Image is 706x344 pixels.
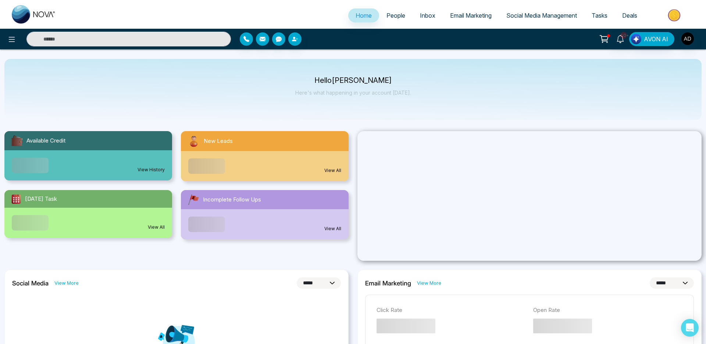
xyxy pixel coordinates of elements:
[187,193,200,206] img: followUps.svg
[203,196,261,204] span: Incomplete Follow Ups
[138,166,165,173] a: View History
[26,137,65,145] span: Available Credit
[450,12,492,19] span: Email Marketing
[176,131,353,181] a: New LeadsView All
[356,12,372,19] span: Home
[12,280,49,287] h2: Social Media
[620,32,627,39] span: 10+
[417,280,441,287] a: View More
[176,190,353,239] a: Incomplete Follow UpsView All
[533,306,682,315] p: Open Rate
[622,12,637,19] span: Deals
[506,12,577,19] span: Social Media Management
[204,137,233,145] span: New Leads
[54,280,79,287] a: View More
[187,134,201,148] img: newLeads.svg
[644,35,668,43] span: AVON AI
[420,12,435,19] span: Inbox
[611,32,629,45] a: 10+
[413,8,443,22] a: Inbox
[631,34,641,44] img: Lead Flow
[379,8,413,22] a: People
[348,8,379,22] a: Home
[615,8,645,22] a: Deals
[377,306,526,315] p: Click Rate
[10,134,24,147] img: availableCredit.svg
[295,77,411,84] p: Hello [PERSON_NAME]
[629,32,674,46] button: AVON AI
[324,225,341,232] a: View All
[25,195,57,203] span: [DATE] Task
[592,12,607,19] span: Tasks
[443,8,499,22] a: Email Marketing
[365,280,411,287] h2: Email Marketing
[584,8,615,22] a: Tasks
[681,319,699,337] div: Open Intercom Messenger
[10,193,22,205] img: todayTask.svg
[648,7,702,24] img: Market-place.gif
[681,32,694,45] img: User Avatar
[12,5,56,24] img: Nova CRM Logo
[148,224,165,231] a: View All
[386,12,405,19] span: People
[324,167,341,174] a: View All
[499,8,584,22] a: Social Media Management
[295,89,411,96] p: Here's what happening in your account [DATE].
